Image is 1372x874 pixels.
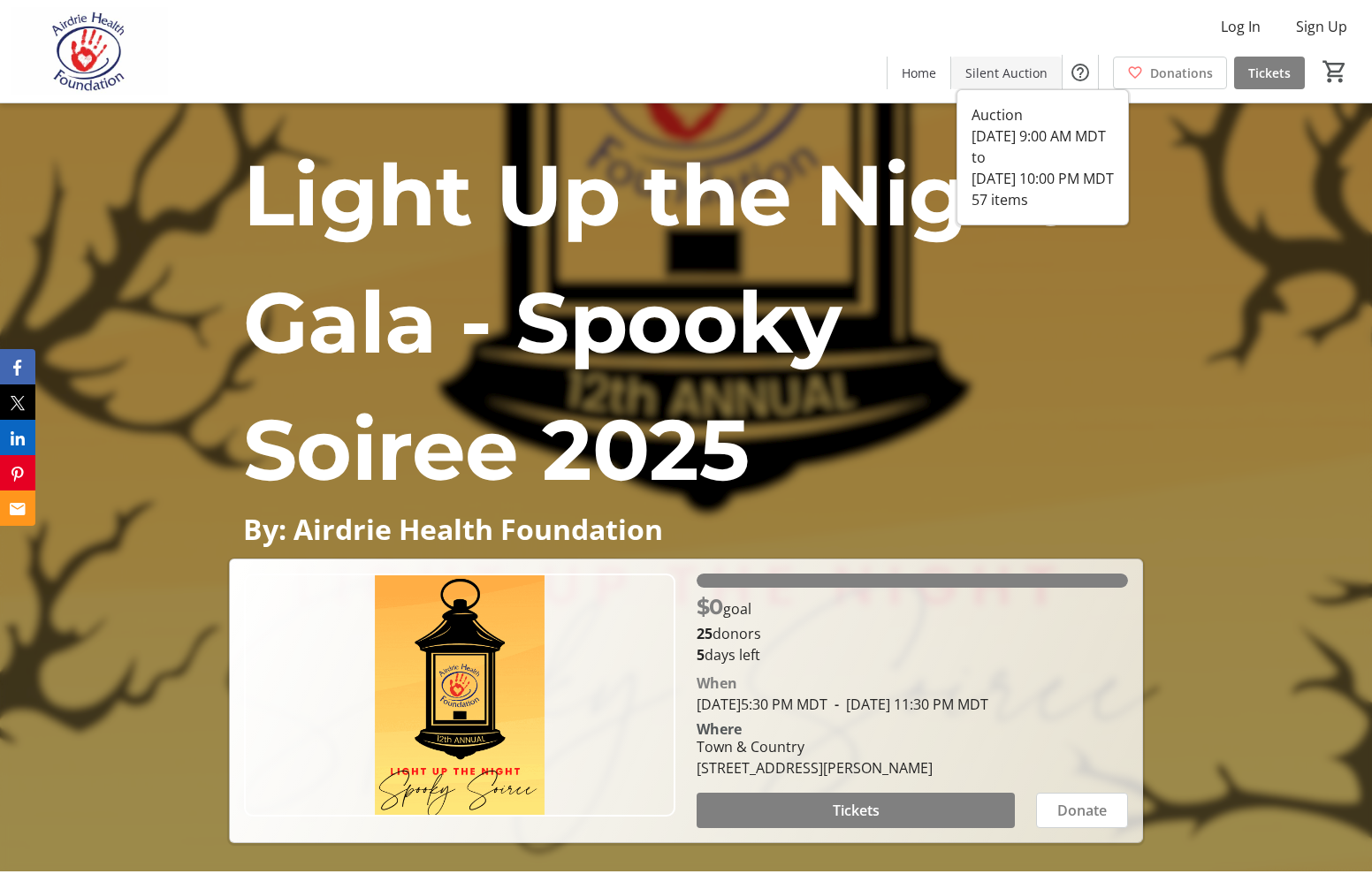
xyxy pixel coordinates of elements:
span: [DATE] 11:30 PM MDT [827,695,988,714]
button: Tickets [697,793,1015,828]
button: Log In [1207,12,1275,41]
p: goal [697,591,751,623]
button: Cart [1319,56,1351,87]
div: 100% of fundraising goal reached [697,574,1128,588]
div: to [972,147,1114,168]
p: By: Airdrie Health Foundation [243,513,1130,544]
a: Silent Auction [951,57,1062,89]
span: 5 [697,645,705,665]
a: Donations [1113,57,1227,89]
span: - [827,695,846,714]
img: Campaign CTA Media Photo [244,574,675,817]
a: Tickets [1234,57,1305,89]
div: When [697,673,737,694]
div: Auction [972,104,1114,125]
span: $0 [697,594,723,619]
span: Sign Up [1296,16,1347,37]
span: Log In [1221,16,1261,37]
a: Home [888,57,950,89]
p: days left [697,644,1128,665]
span: Silent Auction [965,64,1048,82]
b: 25 [697,624,713,643]
div: [STREET_ADDRESS][PERSON_NAME] [697,757,933,779]
p: donors [697,623,1128,644]
span: Tickets [1248,64,1291,82]
div: [DATE] 9:00 AM MDT [972,125,1114,147]
div: Where [697,722,742,736]
img: Airdrie Health Foundation's Logo [11,7,168,95]
button: Donate [1036,793,1128,828]
button: Sign Up [1282,12,1361,41]
div: 57 items [972,189,1114,210]
span: Tickets [833,800,880,821]
span: Light Up the Night Gala - Spooky Soiree 2025 [243,143,1063,501]
div: Town & Country [697,736,933,757]
span: Donations [1150,64,1213,82]
span: [DATE] 5:30 PM MDT [697,695,827,714]
button: Help [1063,55,1098,90]
span: Donate [1057,800,1107,821]
div: [DATE] 10:00 PM MDT [972,168,1114,189]
span: Home [902,64,936,82]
